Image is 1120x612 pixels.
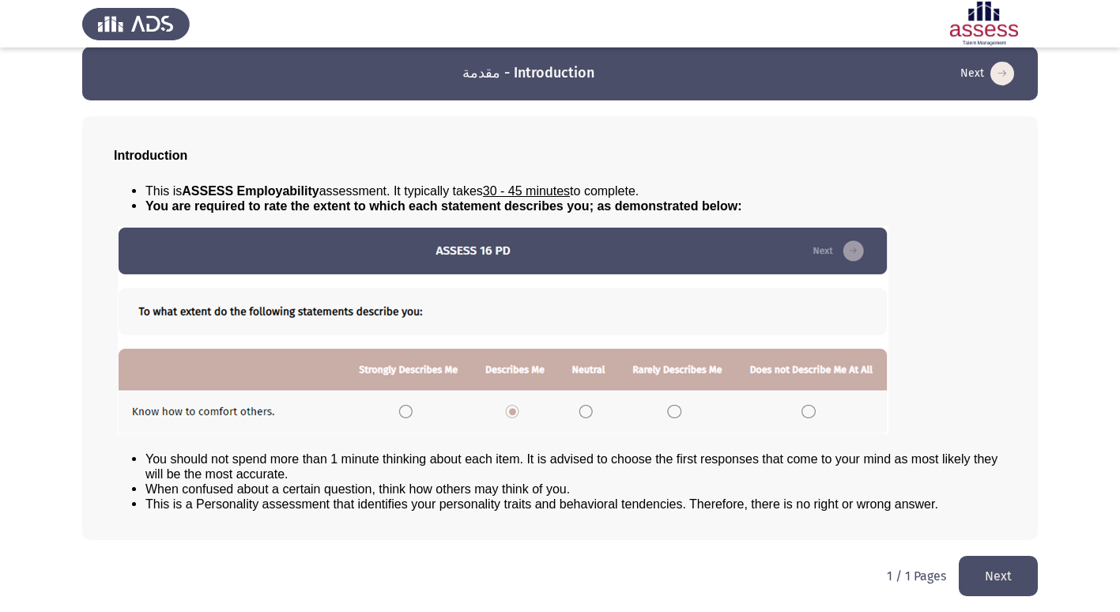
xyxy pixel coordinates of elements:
p: 1 / 1 Pages [887,569,946,584]
span: This is assessment. It typically takes to complete. [145,184,639,198]
img: Assessment logo of ASSESS Employability - EBI [930,2,1038,46]
u: 30 - 45 minutes [483,184,570,198]
img: Assess Talent Management logo [82,2,190,46]
span: You should not spend more than 1 minute thinking about each item. It is advised to choose the fir... [145,452,997,481]
button: load next page [959,556,1038,596]
span: This is a Personality assessment that identifies your personality traits and behavioral tendencie... [145,497,938,511]
span: You are required to rate the extent to which each statement describes you; as demonstrated below: [145,199,742,213]
button: load next page [956,61,1019,86]
span: When confused about a certain question, think how others may think of you. [145,482,570,496]
b: ASSESS Employability [182,184,319,198]
span: Introduction [114,149,187,162]
h3: مقدمة - Introduction [462,63,594,83]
